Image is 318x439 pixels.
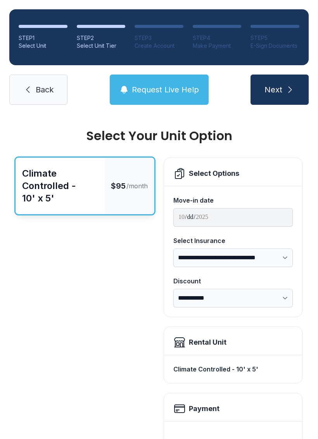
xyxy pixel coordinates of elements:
input: Move-in date [173,208,293,227]
div: Select Insurance [173,236,293,245]
span: Request Live Help [132,84,199,95]
span: $95 [111,180,126,191]
div: Select Your Unit Option [16,130,302,142]
span: /month [126,181,148,191]
div: Make Payment [193,42,242,50]
div: Select Unit [19,42,67,50]
div: STEP 3 [135,34,183,42]
div: Climate Controlled - 10' x 5' [173,361,293,377]
span: Back [36,84,54,95]
div: Create Account [135,42,183,50]
span: Next [264,84,282,95]
h2: Payment [189,403,219,414]
div: STEP 5 [251,34,299,42]
div: E-Sign Documents [251,42,299,50]
div: STEP 2 [77,34,126,42]
div: STEP 1 [19,34,67,42]
div: Move-in date [173,196,293,205]
div: Climate Controlled - 10' x 5' [22,167,99,205]
select: Select Insurance [173,248,293,267]
div: Select Unit Tier [77,42,126,50]
div: Rental Unit [189,337,226,348]
div: STEP 4 [193,34,242,42]
select: Discount [173,289,293,307]
div: Discount [173,276,293,286]
div: Select Options [189,168,239,179]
